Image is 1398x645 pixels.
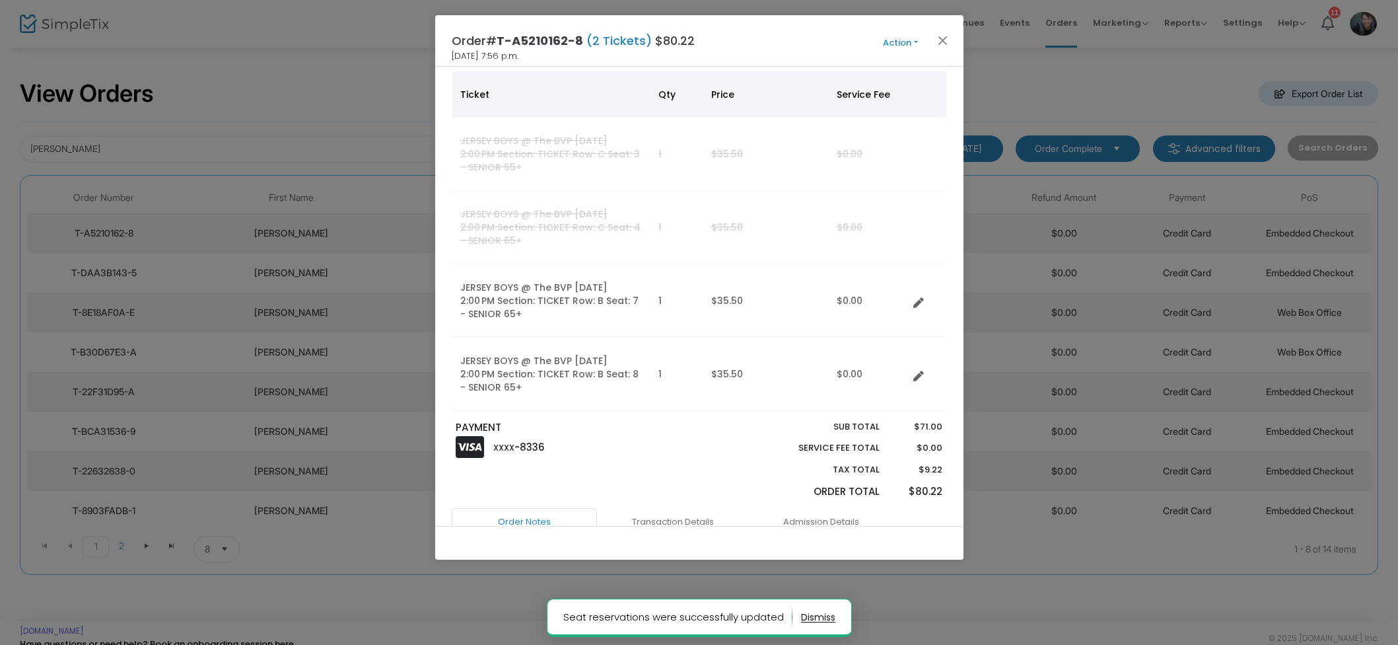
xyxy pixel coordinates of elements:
[452,32,695,50] h4: Order# $80.22
[893,420,942,434] p: $71.00
[829,191,908,264] td: $0.00
[452,338,650,411] td: JERSEY BOYS @ The BVP [DATE] 2:00 PM Section: TICKET Row: B Seat: 8 - SENIOR 65+
[452,191,650,264] td: JERSEY BOYS @ The BVP [DATE] 2:00 PM Section: TICKET Row: C Seat: 4 - SENIOR 65+
[934,32,951,49] button: Close
[650,118,703,191] td: 1
[650,264,703,338] td: 1
[650,338,703,411] td: 1
[703,264,829,338] td: $35.50
[452,118,650,191] td: JERSEY BOYS @ The BVP [DATE] 2:00 PM Section: TICKET Row: C Seat: 3 - SENIOR 65+
[829,264,908,338] td: $0.00
[768,420,880,434] p: Sub total
[514,440,545,454] span: -8336
[829,338,908,411] td: $0.00
[829,118,908,191] td: $0.00
[452,264,650,338] td: JERSEY BOYS @ The BVP [DATE] 2:00 PM Section: TICKET Row: B Seat: 7 - SENIOR 65+
[801,607,835,628] button: dismiss
[893,463,942,476] p: $9.22
[563,607,792,628] p: Seat reservations were successfully updated
[456,420,693,436] p: PAYMENT
[493,442,514,453] span: XXXX
[703,191,829,264] td: $35.50
[703,71,829,118] th: Price
[703,118,829,191] td: $35.50
[452,50,518,63] span: [DATE] 7:56 p.m.
[650,191,703,264] td: 1
[861,36,940,50] button: Action
[497,32,583,49] span: T-A5210162-8
[768,463,880,476] p: Tax Total
[703,338,829,411] td: $35.50
[893,484,942,500] p: $80.22
[600,508,746,536] a: Transaction Details
[452,71,650,118] th: Ticket
[829,71,908,118] th: Service Fee
[768,441,880,455] p: Service Fee Total
[452,508,597,536] a: Order Notes
[893,441,942,455] p: $0.00
[768,484,880,500] p: Order Total
[650,71,703,118] th: Qty
[452,71,946,411] div: Data table
[583,32,655,49] span: (2 Tickets)
[749,508,894,536] a: Admission Details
